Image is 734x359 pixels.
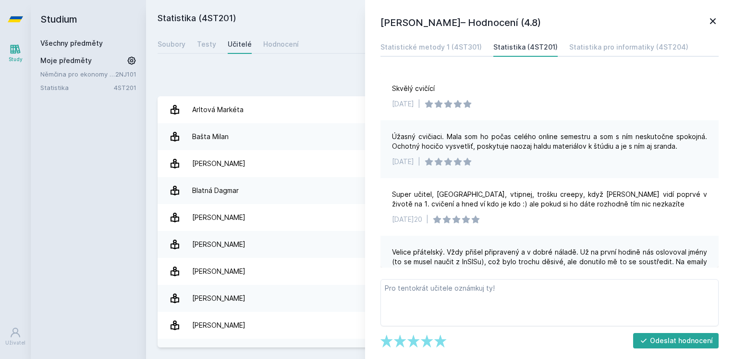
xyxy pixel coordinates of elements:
a: Učitelé [228,35,252,54]
div: Uživatel [5,339,25,346]
a: Testy [197,35,216,54]
a: [PERSON_NAME] 13 hodnocení 4.8 [158,285,722,312]
span: Moje předměty [40,56,92,65]
a: Bašta Milan 50 hodnocení 5.0 [158,123,722,150]
a: 2NJ101 [115,70,136,78]
div: Skvělý cvičící [392,84,435,93]
a: Soubory [158,35,185,54]
div: Bašta Milan [192,127,229,146]
div: [PERSON_NAME] [192,289,245,308]
a: Statistika [40,83,114,92]
button: Odeslat hodnocení [633,333,719,348]
div: | [418,157,420,167]
a: [PERSON_NAME] 1 hodnocení 4.0 [158,231,722,258]
div: Super učitel, [GEOGRAPHIC_DATA], vtipnej, trošku creepy, když [PERSON_NAME] vidí poprvé v životě ... [392,190,707,209]
div: Soubory [158,39,185,49]
a: Study [2,38,29,68]
div: [DATE] [392,157,414,167]
a: [PERSON_NAME] [158,204,722,231]
a: Blatná Dagmar 4 hodnocení 3.8 [158,177,722,204]
div: | [418,99,420,109]
div: [PERSON_NAME] [192,316,245,335]
div: Study [9,56,23,63]
a: Všechny předměty [40,39,103,47]
div: Arltová Markéta [192,100,244,119]
div: Učitelé [228,39,252,49]
div: Úžasný cvičiaci. Mala som ho počas celého online semestru a som s ním neskutočne spokojná. Ochotn... [392,132,707,151]
div: | [426,215,428,224]
div: Velice přátelský. Vždy přišel připravený a v dobré náladě. Už na první hodině nás oslovoval jmény... [392,247,707,276]
div: [DATE]20 [392,215,422,224]
a: Arltová Markéta 38 hodnocení 4.9 [158,96,722,123]
a: Němčina pro ekonomy - základní úroveň 1 (A1) [40,69,115,79]
a: Uživatel [2,322,29,351]
a: [PERSON_NAME] 2 hodnocení 1.0 [158,150,722,177]
h2: Statistika (4ST201) [158,12,612,27]
a: 4ST201 [114,84,136,91]
div: Hodnocení [263,39,299,49]
div: Testy [197,39,216,49]
div: [PERSON_NAME] [192,154,245,173]
div: [PERSON_NAME] [192,208,245,227]
div: [DATE] [392,99,414,109]
div: [PERSON_NAME] [192,235,245,254]
a: [PERSON_NAME] 2 hodnocení 3.0 [158,258,722,285]
a: Hodnocení [263,35,299,54]
div: [PERSON_NAME] [192,262,245,281]
div: Blatná Dagmar [192,181,239,200]
a: [PERSON_NAME] 2 hodnocení 3.5 [158,312,722,339]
